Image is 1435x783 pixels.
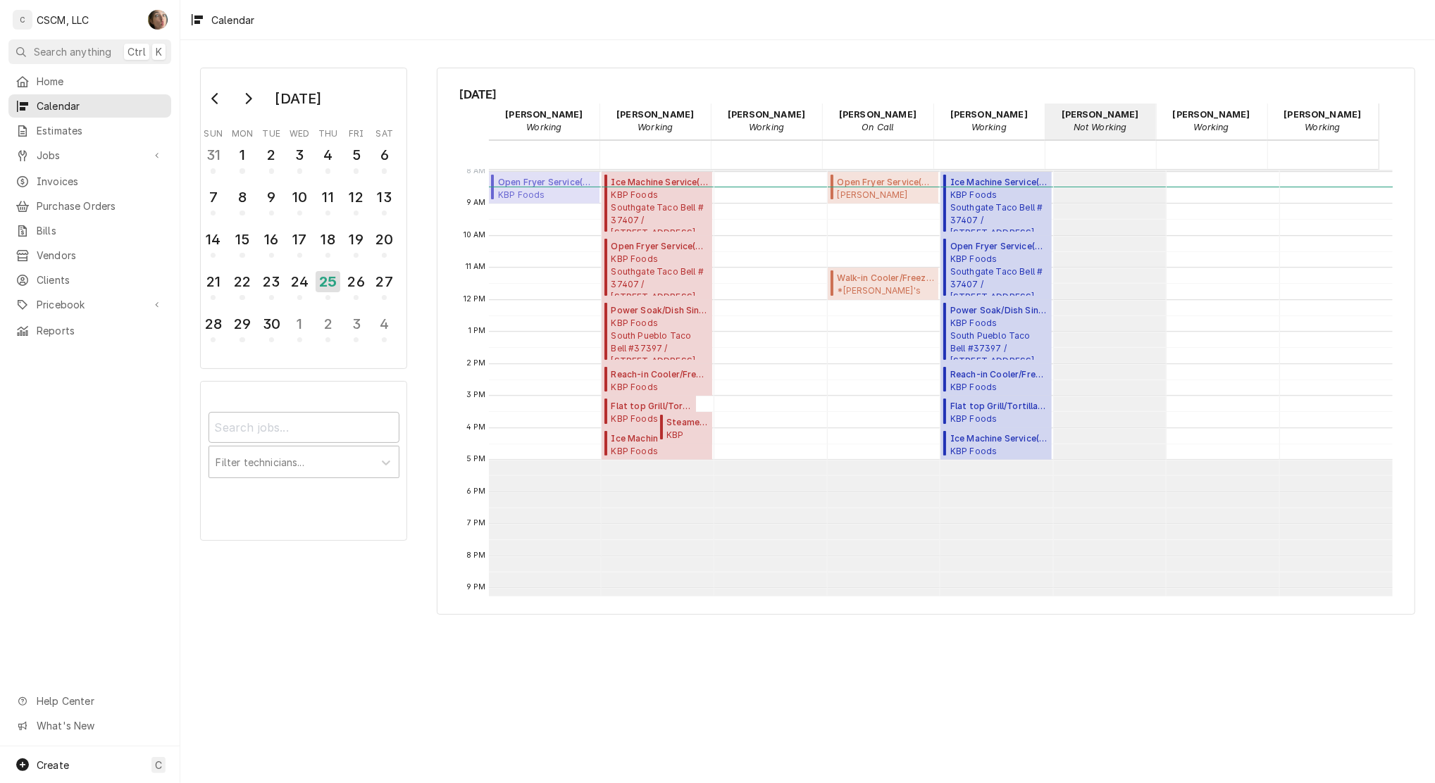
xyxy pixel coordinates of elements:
[437,68,1415,615] div: Calendar Calendar
[950,381,1048,392] span: KBP Foods Abriendo Taco Bell # 37391 / [STREET_ADDRESS][US_STATE]
[257,123,285,140] th: Tuesday
[611,413,691,424] span: KBP Foods South Pueblo Taco Bell #37397 / [STREET_ADDRESS][US_STATE]
[463,165,490,177] span: 8 AM
[231,229,253,250] div: 15
[611,432,708,445] span: Ice Machine Service ( Upcoming )
[971,122,1007,132] em: Working
[1173,109,1250,120] strong: [PERSON_NAME]
[289,144,311,165] div: 3
[465,325,490,337] span: 1 PM
[666,429,708,440] span: KBP Foods South Pueblo Taco Bell #37397 / [STREET_ADDRESS][US_STATE]
[200,68,407,369] div: Calendar Day Picker
[602,396,696,428] div: [Service] Flat top Grill/Tortilla/ Panini KBP Foods South Pueblo Taco Bell #37397 / 1717 S. Puebl...
[8,119,171,142] a: Estimates
[464,518,490,529] span: 7 PM
[950,304,1048,317] span: Power Soak/Dish Sink Service ( Upcoming )
[839,109,917,120] strong: [PERSON_NAME]
[602,300,712,364] div: Power Soak/Dish Sink Service(Upcoming)KBP FoodsSouth Pueblo Taco Bell #37397 / [STREET_ADDRESS][U...
[950,400,1048,413] span: Flat top Grill/Tortilla/ Panini ( Upcoming )
[37,123,164,138] span: Estimates
[463,453,490,465] span: 5 PM
[317,313,339,334] div: 2
[489,172,600,204] div: Open Fryer Service(Active)KBP Foods[PERSON_NAME] KFC #5252 / [STREET_ADDRESS][PERSON_NAME][US_STATE]
[666,416,708,429] span: Steamer/Salamander/Cheesemelter Service ( Upcoming )
[373,313,395,334] div: 4
[950,445,1048,456] span: KBP Foods South Pueblo Taco Bell #37397 / [STREET_ADDRESS][US_STATE]
[463,422,490,433] span: 4 PM
[463,550,490,561] span: 8 PM
[950,317,1048,360] span: KBP Foods South Pueblo Taco Bell #37397 / [STREET_ADDRESS][US_STATE]
[950,189,1048,232] span: KBP Foods Southgate Taco Bell # 37407 / [STREET_ADDRESS][US_STATE]
[950,368,1048,381] span: Reach-in Cooler/Freezer Service ( Upcoming )
[289,229,311,250] div: 17
[463,486,490,497] span: 6 PM
[37,718,163,733] span: What's New
[611,240,708,253] span: Open Fryer Service ( Upcoming )
[950,176,1048,189] span: Ice Machine Service ( Past Due )
[657,412,713,444] div: [Service] Steamer/Salamander/Cheesemelter Service KBP Foods South Pueblo Taco Bell #37397 / 1717 ...
[505,109,583,120] strong: [PERSON_NAME]
[37,273,164,287] span: Clients
[611,368,708,381] span: Reach-in Cooler/Freezer Service ( Upcoming )
[1062,109,1139,120] strong: [PERSON_NAME]
[950,432,1048,445] span: Ice Machine Service ( Upcoming )
[602,364,712,396] div: [Service] Reach-in Cooler/Freezer Service KBP Foods Abriendo Taco Bell # 37391 / 301 E. Abriendo ...
[837,284,934,296] span: *[PERSON_NAME]'s Pizza [PERSON_NAME]'s Pizza [GEOGRAPHIC_DATA] / [STREET_ADDRESS]
[261,144,282,165] div: 2
[1267,104,1379,139] div: Zackary Bain - Working
[602,396,696,428] div: Flat top Grill/Tortilla/ Panini(Upcoming)KBP FoodsSouth Pueblo Taco Bell #37397 / [STREET_ADDRESS...
[611,189,708,232] span: KBP Foods Southgate Taco Bell # 37407 / [STREET_ADDRESS][US_STATE]
[8,714,171,737] a: Go to What's New
[611,400,691,413] span: Flat top Grill/Tortilla/ Panini ( Upcoming )
[611,176,708,189] span: Ice Machine Service ( Past Due )
[940,428,1051,461] div: [Service] Ice Machine Service KBP Foods South Pueblo Taco Bell #37397 / 1717 S. Pueblo Blvd, Pueb...
[345,313,367,334] div: 3
[234,87,262,110] button: Go to next month
[940,300,1051,364] div: Power Soak/Dish Sink Service(Upcoming)KBP FoodsSouth Pueblo Taco Bell #37397 / [STREET_ADDRESS][U...
[8,144,171,167] a: Go to Jobs
[202,313,224,334] div: 28
[373,229,395,250] div: 20
[202,271,224,292] div: 21
[37,223,164,238] span: Bills
[37,297,143,312] span: Pricebook
[611,445,708,456] span: KBP Foods South Pueblo Taco Bell #37397 / [STREET_ADDRESS][US_STATE]
[489,172,600,204] div: [Service] Open Fryer Service KBP Foods Worley KFC #5252 / 2004 W. Worley St, Columbia, Missouri 6...
[373,144,395,165] div: 6
[209,412,399,443] input: Search jobs...
[526,122,561,132] em: Working
[37,148,143,163] span: Jobs
[600,104,711,139] div: Izaia Bain - Working
[728,109,805,120] strong: [PERSON_NAME]
[314,123,342,140] th: Thursday
[498,176,595,189] span: Open Fryer Service ( Active )
[1284,109,1362,120] strong: [PERSON_NAME]
[602,236,712,300] div: [Service] Open Fryer Service KBP Foods Southgate Taco Bell # 37407 / 1200 Southgate Pl, Pueblo, C...
[8,219,171,242] a: Bills
[940,236,1051,300] div: [Service] Open Fryer Service KBP Foods Southgate Taco Bell # 37407 / 1200 Southgate Pl, Pueblo, C...
[1194,122,1229,132] em: Working
[1305,122,1341,132] em: Working
[463,358,490,369] span: 2 PM
[345,187,367,208] div: 12
[8,70,171,93] a: Home
[602,172,712,236] div: [Service] Ice Machine Service KBP Foods Southgate Taco Bell # 37407 / 1200 Southgate Pl, Pueblo, ...
[602,236,712,300] div: Open Fryer Service(Upcoming)KBP FoodsSouthgate Taco Bell # 37407 / [STREET_ADDRESS][US_STATE]
[822,104,933,139] div: Jonnie Pakovich - On Call
[940,396,1051,428] div: Flat top Grill/Tortilla/ Panini(Upcoming)KBP FoodsSouth Pueblo Taco Bell #37397 / [STREET_ADDRESS...
[602,364,712,396] div: Reach-in Cooler/Freezer Service(Upcoming)KBP FoodsAbriendo Taco Bell # 37391 / [STREET_ADDRESS][U...
[611,304,708,317] span: Power Soak/Dish Sink Service ( Upcoming )
[148,10,168,30] div: Serra Heyen's Avatar
[231,187,253,208] div: 8
[460,294,490,305] span: 12 PM
[8,194,171,218] a: Purchase Orders
[261,271,282,292] div: 23
[950,109,1028,120] strong: [PERSON_NAME]
[711,104,822,139] div: James Bain - Working
[940,364,1051,396] div: Reach-in Cooler/Freezer Service(Upcoming)KBP FoodsAbriendo Taco Bell # 37391 / [STREET_ADDRESS][U...
[837,176,934,189] span: Open Fryer Service ( Active )
[342,123,371,140] th: Friday
[602,428,712,461] div: [Service] Ice Machine Service KBP Foods South Pueblo Taco Bell #37397 / 1717 S. Pueblo Blvd, Pueb...
[345,144,367,165] div: 5
[828,172,938,204] div: [Service] Open Fryer Service Estel Foods Shackelford McDonald's #6594 / 1090 Shackelford Rd, Flor...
